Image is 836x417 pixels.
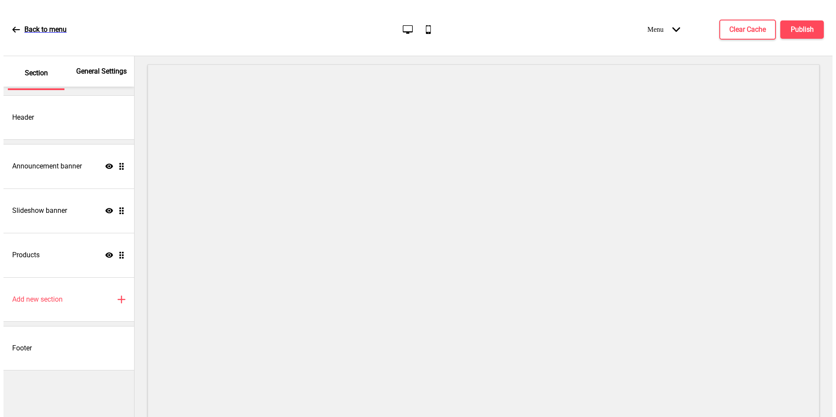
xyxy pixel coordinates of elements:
[3,326,134,370] div: Footer
[12,295,63,304] h4: Add new section
[3,95,134,140] div: Header
[639,17,689,42] div: Menu
[3,144,134,188] div: Announcement banner
[24,25,67,34] p: Back to menu
[780,20,824,39] button: Publish
[12,18,67,41] a: Back to menu
[719,20,776,40] button: Clear Cache
[76,67,127,76] p: General Settings
[12,113,34,122] h4: Header
[3,188,134,233] div: Slideshow banner
[791,25,814,34] h4: Publish
[12,206,67,215] h4: Slideshow banner
[729,25,766,34] h4: Clear Cache
[25,68,48,78] p: Section
[3,233,134,277] div: Products
[12,250,40,260] h4: Products
[12,343,32,353] h4: Footer
[12,161,82,171] h4: Announcement banner
[3,277,134,322] div: Add new section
